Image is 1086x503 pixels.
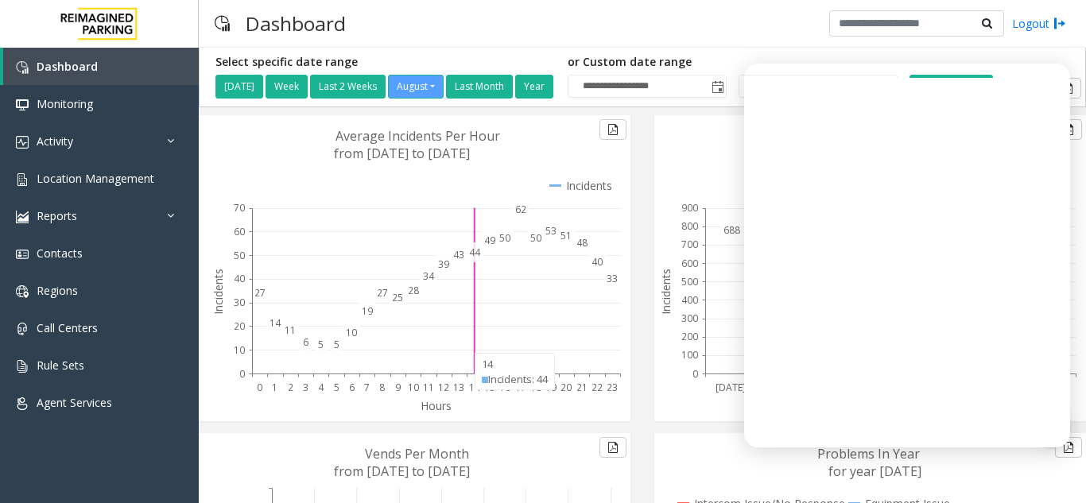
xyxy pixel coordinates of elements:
button: Last Month [446,75,513,99]
button: August [388,75,444,99]
span: Agent Services [37,395,112,410]
text: 10 [408,381,419,394]
text: 62 [515,203,526,216]
text: 5 [334,338,339,351]
text: 12 [438,381,449,394]
text: 33 [607,272,618,285]
text: 4 [318,381,324,394]
text: 50 [530,231,541,245]
span: Location Management [37,171,154,186]
text: 13 [453,381,464,394]
span: Rule Sets [37,358,84,373]
text: for year [DATE] [828,462,921,480]
text: 3 [303,381,308,394]
h5: or Custom date range [568,56,898,69]
text: 43 [453,248,464,261]
img: 'icon' [16,173,29,186]
text: 14 [469,381,481,394]
span: Monitoring [37,96,93,111]
text: Hours [421,398,452,413]
text: 22 [591,381,603,394]
a: Dashboard [3,48,199,85]
span: Call Centers [37,320,98,335]
text: 6 [349,381,355,394]
button: Export to pdf [599,437,626,458]
text: 50 [234,249,245,262]
text: 400 [681,293,698,307]
text: 11 [285,323,296,337]
text: 23 [607,381,618,394]
button: Export to pdf [1055,437,1082,458]
text: 40 [234,272,245,285]
text: 5 [334,381,339,394]
text: Incidents [211,269,226,315]
text: from [DATE] to [DATE] [334,462,470,480]
span: Activity [37,133,73,149]
text: 6 [303,335,308,349]
text: 50 [499,231,510,245]
text: 600 [681,257,698,270]
text: Incidents [658,269,673,315]
text: Average Incidents Per Hour [335,127,500,145]
span: Toggle popup [708,75,726,98]
text: 10 [346,326,357,339]
h5: Select specific date range [215,56,556,69]
text: 30 [234,296,245,309]
button: Year [515,75,553,99]
button: [DATE] [215,75,263,99]
text: [DATE] [716,381,746,394]
img: 'icon' [16,323,29,335]
img: logout [1053,15,1066,32]
span: Regions [37,283,78,298]
text: Problems In Year [817,445,920,462]
text: 0 [239,367,245,381]
text: 800 [681,219,698,233]
text: 9 [395,381,401,394]
text: 27 [377,286,388,300]
text: 21 [576,381,588,394]
span: Reports [37,208,77,223]
button: Last 2 Weeks [310,75,386,99]
text: 500 [681,275,698,288]
text: 7 [364,381,370,394]
img: 'icon' [16,136,29,149]
text: 0 [692,367,698,381]
text: 20 [234,319,245,333]
text: 44 [469,246,481,259]
text: 51 [560,229,572,242]
img: 'icon' [16,248,29,261]
button: Week [266,75,308,99]
text: 200 [681,330,698,343]
text: Vends Per Month [365,445,469,462]
text: 11 [423,381,434,394]
img: 'icon' [16,61,29,74]
text: 300 [681,311,698,325]
div: Incidents: 44 [482,372,548,387]
img: 'icon' [16,285,29,298]
text: 19 [362,304,373,318]
text: 25 [392,291,403,304]
text: 900 [681,201,698,215]
text: 5 [318,338,324,351]
text: 688 [723,223,740,237]
text: 27 [254,286,266,300]
img: 'icon' [16,397,29,410]
text: 40 [591,255,603,269]
text: 10 [234,343,245,357]
text: 28 [408,284,419,297]
text: from [DATE] to [DATE] [334,145,470,162]
div: 14 [482,357,548,372]
text: 34 [423,269,435,283]
text: 39 [438,257,449,271]
span: Contacts [37,246,83,261]
button: Export to pdf [599,119,626,140]
text: 14 [270,316,281,330]
text: 60 [234,225,245,238]
text: 20 [560,381,572,394]
text: 700 [681,238,698,251]
img: pageIcon [215,4,230,43]
text: 53 [545,224,557,238]
text: 1 [272,381,277,394]
text: 0 [257,381,262,394]
img: 'icon' [16,99,29,111]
